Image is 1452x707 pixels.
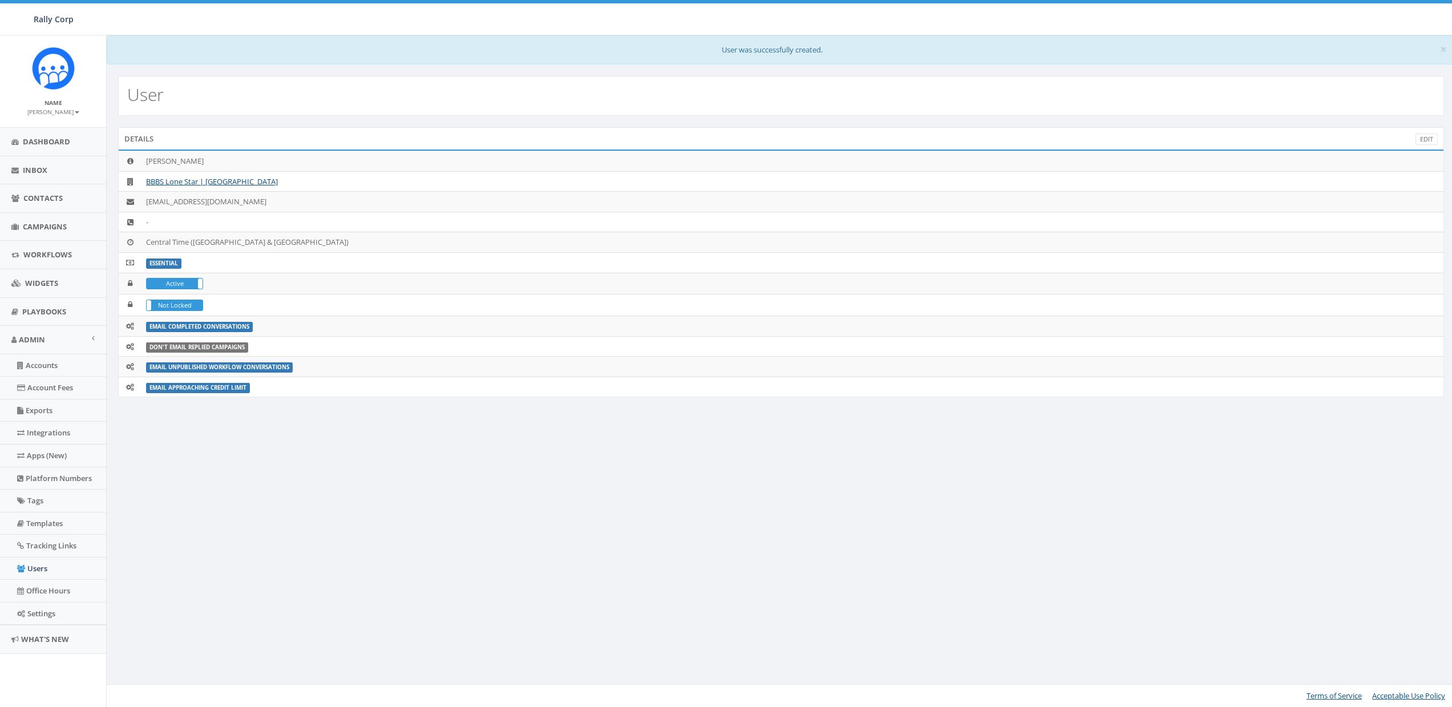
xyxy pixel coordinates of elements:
[25,278,58,288] span: Widgets
[146,176,278,187] a: BBBS Lone Star | [GEOGRAPHIC_DATA]
[22,306,66,317] span: Playbooks
[32,47,75,90] img: Icon_1.png
[146,300,203,312] div: LockedNot Locked
[34,14,74,25] span: Rally Corp
[141,232,1443,253] td: Central Time ([GEOGRAPHIC_DATA] & [GEOGRAPHIC_DATA])
[23,221,67,232] span: Campaigns
[23,193,63,203] span: Contacts
[147,278,203,289] label: Active
[1372,690,1445,701] a: Acceptable Use Policy
[27,108,79,116] small: [PERSON_NAME]
[1440,43,1447,55] button: Close
[146,258,181,269] label: ESSENTIAL
[146,322,253,332] label: Email Completed Conversations
[141,192,1443,212] td: [EMAIL_ADDRESS][DOMAIN_NAME]
[146,278,203,290] div: ActiveIn Active
[146,362,293,373] label: Email Unpublished Workflow Conversations
[27,106,79,116] a: [PERSON_NAME]
[23,136,70,147] span: Dashboard
[19,334,45,345] span: Admin
[141,212,1443,232] td: -
[23,165,47,175] span: Inbox
[1415,134,1438,146] a: Edit
[23,249,72,260] span: Workflows
[147,300,203,311] label: Not Locked
[146,383,250,393] label: Email Approaching Credit Limit
[146,342,248,353] label: Don't Email Replied Campaigns
[118,127,1444,150] div: Details
[21,634,69,644] span: What's New
[1307,690,1362,701] a: Terms of Service
[127,85,164,104] h2: User
[141,151,1443,172] td: [PERSON_NAME]
[45,99,62,107] small: Name
[1440,41,1447,57] span: ×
